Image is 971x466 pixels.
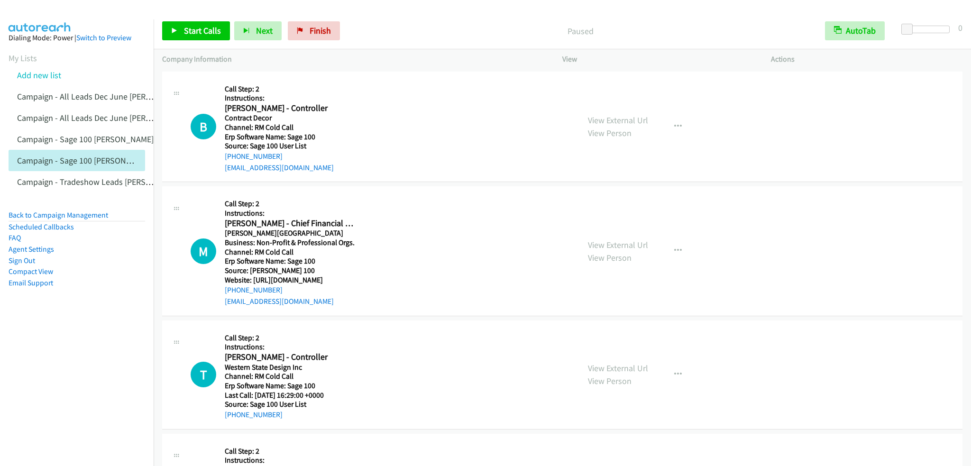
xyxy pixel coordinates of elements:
div: 0 [958,21,962,34]
a: FAQ [9,233,21,242]
h5: Last Call: [DATE] 16:29:00 +0000 [225,391,354,400]
h5: Instructions: [225,93,354,103]
a: Compact View [9,267,53,276]
p: Actions [771,54,962,65]
a: View External Url [588,239,648,250]
a: [PHONE_NUMBER] [225,152,283,161]
h5: Call Step: 2 [225,84,354,94]
div: The call is yet to be attempted [191,114,216,139]
h5: Western State Design Inc [225,363,354,372]
a: Start Calls [162,21,230,40]
h5: Channel: RM Cold Call [225,123,354,132]
a: View External Url [588,363,648,374]
a: Finish [288,21,340,40]
h1: T [191,362,216,387]
h5: Channel: RM Cold Call [225,372,354,381]
a: Campaign - Sage 100 [PERSON_NAME] [17,134,154,145]
a: Add new list [17,70,61,81]
h5: Instructions: [225,456,354,465]
span: Start Calls [184,25,221,36]
h2: [PERSON_NAME] - Controller [225,352,354,363]
a: [PHONE_NUMBER] [225,410,283,419]
h5: Source: Sage 100 User List [225,141,354,151]
h5: Business: Non-Profit & Professional Orgs. [225,238,355,247]
a: Email Support [9,278,53,287]
a: [EMAIL_ADDRESS][DOMAIN_NAME] [225,163,334,172]
a: Sign Out [9,256,35,265]
div: Dialing Mode: Power | [9,32,145,44]
h5: Channel: RM Cold Call [225,247,355,257]
span: Next [256,25,273,36]
h5: Source: Sage 100 User List [225,400,354,409]
div: Delay between calls (in seconds) [906,26,950,33]
a: View External Url [588,115,648,126]
a: View Person [588,128,632,138]
h5: [PERSON_NAME][GEOGRAPHIC_DATA] [225,228,355,238]
a: Scheduled Callbacks [9,222,74,231]
a: Campaign - All Leads Dec June [PERSON_NAME] [17,91,189,102]
a: Campaign - Sage 100 [PERSON_NAME] Cloned [17,155,181,166]
h1: M [191,238,216,264]
div: The call is yet to be attempted [191,238,216,264]
h5: Contract Decor [225,113,354,123]
h2: [PERSON_NAME] - Controller [225,103,354,114]
h5: Instructions: [225,342,354,352]
h5: Call Step: 2 [225,447,354,456]
button: AutoTab [825,21,885,40]
h5: Call Step: 2 [225,199,355,209]
h5: Source: [PERSON_NAME] 100 [225,266,355,275]
h5: Website: [URL][DOMAIN_NAME] [225,275,355,285]
h2: [PERSON_NAME] - Chief Financial Officer [225,218,354,229]
h5: Call Step: 2 [225,333,354,343]
a: Campaign - All Leads Dec June [PERSON_NAME] Cloned [17,112,217,123]
a: View Person [588,375,632,386]
a: Switch to Preview [76,33,131,42]
p: Company Information [162,54,545,65]
a: My Lists [9,53,37,64]
p: View [562,54,754,65]
h1: B [191,114,216,139]
p: Paused [353,25,808,37]
a: Back to Campaign Management [9,210,108,219]
a: [EMAIL_ADDRESS][DOMAIN_NAME] [225,297,334,306]
a: [PHONE_NUMBER] [225,285,283,294]
div: The call is yet to be attempted [191,362,216,387]
h5: Erp Software Name: Sage 100 [225,381,354,391]
h5: Erp Software Name: Sage 100 [225,256,355,266]
span: Finish [310,25,331,36]
a: View Person [588,252,632,263]
a: Agent Settings [9,245,54,254]
button: Next [234,21,282,40]
a: Campaign - Tradeshow Leads [PERSON_NAME] Cloned [17,176,212,187]
h5: Erp Software Name: Sage 100 [225,132,354,142]
h5: Instructions: [225,209,355,218]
